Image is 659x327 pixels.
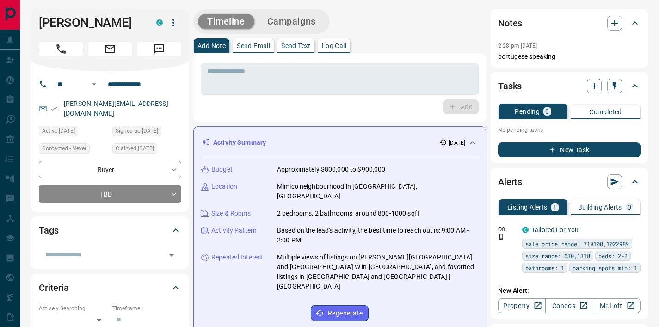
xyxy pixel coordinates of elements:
button: Timeline [198,14,254,29]
p: Building Alerts [578,204,622,210]
div: Alerts [498,171,641,193]
button: Regenerate [311,305,369,321]
a: Tailored For You [531,226,579,234]
p: Completed [589,109,622,115]
div: Thu Dec 07 2023 [112,126,181,139]
p: Activity Pattern [211,226,257,235]
a: Property [498,298,546,313]
span: Claimed [DATE] [116,144,154,153]
p: Send Email [237,43,270,49]
p: 2:28 pm [DATE] [498,43,537,49]
p: 0 [545,108,549,115]
p: Activity Summary [213,138,266,148]
p: portugese speaking [498,52,641,62]
a: [PERSON_NAME][EMAIL_ADDRESS][DOMAIN_NAME] [64,100,168,117]
svg: Push Notification Only [498,234,505,240]
span: Contacted - Never [42,144,86,153]
div: Buyer [39,161,181,178]
span: Call [39,42,83,56]
div: condos.ca [522,227,529,233]
h1: [PERSON_NAME] [39,15,142,30]
div: Tasks [498,75,641,97]
a: Mr.Loft [593,298,641,313]
p: Based on the lead's activity, the best time to reach out is: 9:00 AM - 2:00 PM [277,226,478,245]
span: parking spots min: 1 [573,263,637,272]
h2: Tags [39,223,58,238]
p: 1 [553,204,557,210]
div: Thu Sep 04 2025 [112,143,181,156]
p: Send Text [281,43,311,49]
span: size range: 630,1318 [525,251,590,260]
p: Mimico neighbourhood in [GEOGRAPHIC_DATA], [GEOGRAPHIC_DATA] [277,182,478,201]
span: Active [DATE] [42,126,75,136]
p: Approximately $800,000 to $900,000 [277,165,385,174]
button: New Task [498,142,641,157]
h2: Alerts [498,174,522,189]
p: 0 [628,204,631,210]
h2: Criteria [39,280,69,295]
button: Open [165,249,178,262]
h2: Tasks [498,79,522,93]
span: bathrooms: 1 [525,263,564,272]
div: condos.ca [156,19,163,26]
span: sale price range: 719100,1022989 [525,239,629,248]
p: Actively Searching: [39,304,108,313]
p: [DATE] [449,139,465,147]
p: Repeated Interest [211,253,263,262]
div: Activity Summary[DATE] [201,134,478,151]
div: TBD [39,185,181,203]
div: Notes [498,12,641,34]
span: beds: 2-2 [598,251,628,260]
div: Criteria [39,277,181,299]
button: Open [89,79,100,90]
p: Location [211,182,237,191]
span: Signed up [DATE] [116,126,158,136]
span: Message [137,42,181,56]
span: Email [88,42,132,56]
p: No pending tasks [498,123,641,137]
div: Tags [39,219,181,241]
p: Off [498,225,517,234]
a: Condos [545,298,593,313]
svg: Email Verified [51,105,57,112]
h2: Notes [498,16,522,31]
button: Campaigns [258,14,325,29]
p: Log Call [322,43,346,49]
p: Add Note [197,43,226,49]
p: Listing Alerts [507,204,548,210]
p: Multiple views of listings on [PERSON_NAME][GEOGRAPHIC_DATA] and [GEOGRAPHIC_DATA] W in [GEOGRAPH... [277,253,478,291]
p: Pending [515,108,540,115]
p: Budget [211,165,233,174]
p: New Alert: [498,286,641,296]
p: Timeframe: [112,304,181,313]
div: Wed Sep 10 2025 [39,126,108,139]
p: 2 bedrooms, 2 bathrooms, around 800-1000 sqft [277,209,419,218]
p: Size & Rooms [211,209,251,218]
